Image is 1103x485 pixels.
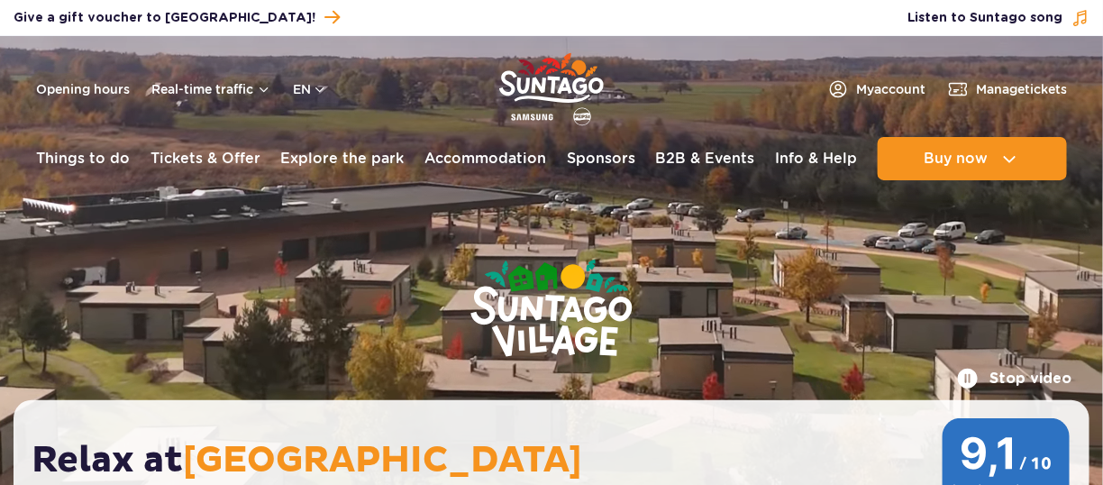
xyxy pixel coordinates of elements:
[32,438,1089,483] h2: Relax at
[947,78,1067,100] a: Managetickets
[856,80,925,98] span: My account
[183,438,582,483] span: [GEOGRAPHIC_DATA]
[499,45,604,128] a: Park of Poland
[775,137,857,180] a: Info & Help
[567,137,635,180] a: Sponsors
[36,137,130,180] a: Things to do
[424,137,546,180] a: Accommodation
[907,9,1062,27] span: Listen to Suntago song
[398,189,705,431] img: Suntago Village
[14,5,340,30] a: Give a gift voucher to [GEOGRAPHIC_DATA]!
[924,151,988,167] span: Buy now
[280,137,404,180] a: Explore the park
[907,9,1089,27] button: Listen to Suntago song
[878,137,1067,180] button: Buy now
[36,80,130,98] a: Opening hours
[957,368,1071,389] button: Stop video
[656,137,755,180] a: B2B & Events
[293,80,327,98] button: en
[976,80,1067,98] span: Manage tickets
[151,82,271,96] button: Real-time traffic
[14,9,315,27] span: Give a gift voucher to [GEOGRAPHIC_DATA]!
[827,78,925,100] a: Myaccount
[150,137,260,180] a: Tickets & Offer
